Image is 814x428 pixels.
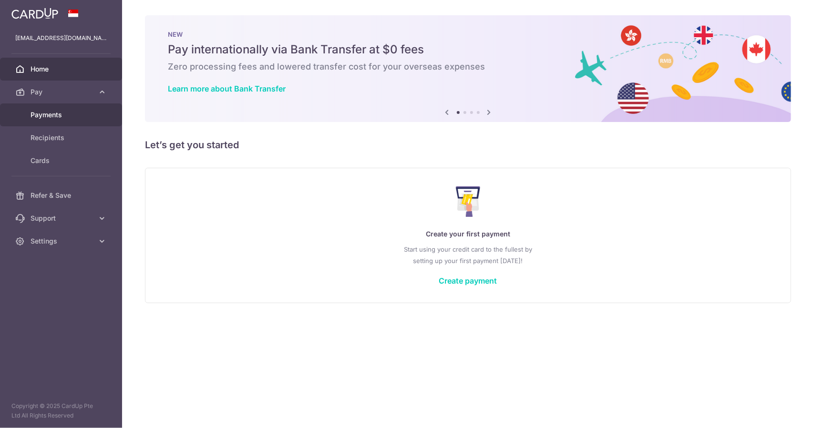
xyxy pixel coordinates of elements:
[31,64,93,74] span: Home
[11,8,58,19] img: CardUp
[168,42,768,57] h5: Pay internationally via Bank Transfer at $0 fees
[31,214,93,223] span: Support
[15,33,107,43] p: [EMAIL_ADDRESS][DOMAIN_NAME]
[31,191,93,200] span: Refer & Save
[145,15,791,122] img: Bank transfer banner
[439,276,497,285] a: Create payment
[145,137,791,153] h5: Let’s get you started
[168,84,286,93] a: Learn more about Bank Transfer
[165,228,772,240] p: Create your first payment
[31,133,93,143] span: Recipients
[31,156,93,165] span: Cards
[31,87,93,97] span: Pay
[165,244,772,266] p: Start using your credit card to the fullest by setting up your first payment [DATE]!
[456,186,480,217] img: Make Payment
[31,110,93,120] span: Payments
[21,7,41,15] span: Help
[31,236,93,246] span: Settings
[168,61,768,72] h6: Zero processing fees and lowered transfer cost for your overseas expenses
[168,31,768,38] p: NEW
